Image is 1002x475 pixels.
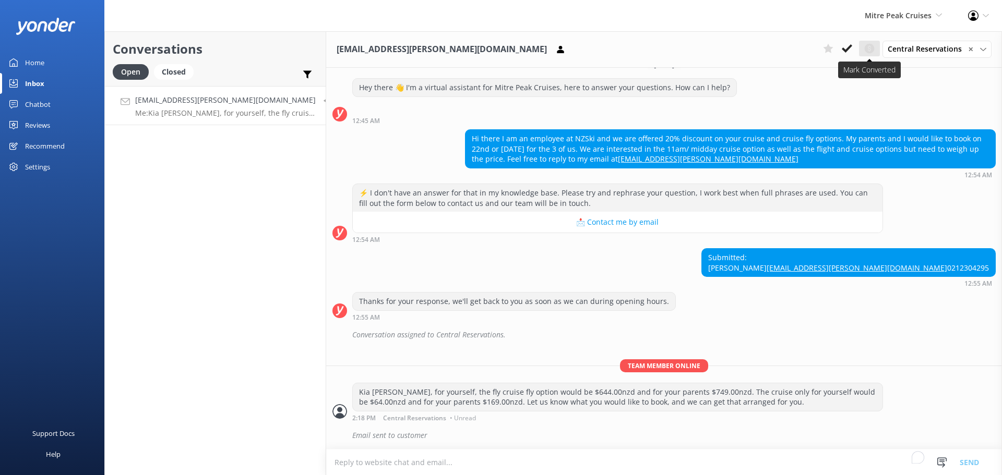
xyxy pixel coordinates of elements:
[154,64,194,80] div: Closed
[964,172,992,178] strong: 12:54 AM
[964,281,992,287] strong: 12:55 AM
[465,171,996,178] div: Oct 09 2025 12:54am (UTC +13:00) Pacific/Auckland
[154,66,199,77] a: Closed
[466,130,995,168] div: Hi there I am an employee at NZSki and we are offered 20% discount on your cruise and cruise fly ...
[113,64,149,80] div: Open
[352,313,676,321] div: Oct 09 2025 12:55am (UTC +13:00) Pacific/Auckland
[620,359,708,372] span: Team member online
[352,314,380,321] strong: 12:55 AM
[618,154,798,164] a: [EMAIL_ADDRESS][PERSON_NAME][DOMAIN_NAME]
[135,108,316,118] p: Me: Kia [PERSON_NAME], for yourself, the fly cruise fly option would be $644.00nzd and for your p...
[25,52,44,73] div: Home
[702,249,995,276] div: Submitted: [PERSON_NAME] 0212304295
[353,293,675,310] div: Thanks for your response, we'll get back to you as soon as we can during opening hours.
[326,449,1002,475] textarea: To enrich screen reader interactions, please activate Accessibility in Grammarly extension settings
[888,43,968,55] span: Central Reservations
[113,66,154,77] a: Open
[383,415,446,421] span: Central Reservations
[25,73,44,94] div: Inbox
[352,237,380,243] strong: 12:54 AM
[701,279,996,287] div: Oct 09 2025 12:55am (UTC +13:00) Pacific/Auckland
[352,326,996,344] div: Conversation assigned to Central Reservations.
[113,39,318,59] h2: Conversations
[352,118,380,124] strong: 12:45 AM
[25,94,51,115] div: Chatbot
[352,117,737,124] div: Oct 09 2025 12:45am (UTC +13:00) Pacific/Auckland
[882,41,992,57] div: Assign User
[353,212,882,233] button: 📩 Contact me by email
[25,156,50,177] div: Settings
[135,94,316,106] h4: [EMAIL_ADDRESS][PERSON_NAME][DOMAIN_NAME]
[353,79,736,96] div: Hey there 👋 I'm a virtual assistant for Mitre Peak Cruises, here to answer your questions. How ca...
[865,10,932,20] span: Mitre Peak Cruises
[353,383,882,411] div: Kia [PERSON_NAME], for yourself, the fly cruise fly option would be $644.00nzd and for your paren...
[968,44,973,54] span: ✕
[25,136,65,156] div: Recommend
[16,18,76,35] img: yonder-white-logo.png
[46,444,61,465] div: Help
[450,415,476,421] span: • Unread
[767,263,947,273] a: [EMAIL_ADDRESS][PERSON_NAME][DOMAIN_NAME]
[352,414,883,421] div: Oct 09 2025 02:18pm (UTC +13:00) Pacific/Auckland
[25,115,50,136] div: Reviews
[353,184,882,212] div: ⚡ I don't have an answer for that in my knowledge base. Please try and rephrase your question, I ...
[332,326,996,344] div: 2025-10-09T01:11:43.636
[352,415,376,421] strong: 2:18 PM
[352,427,996,444] div: Email sent to customer
[105,86,326,125] a: [EMAIL_ADDRESS][PERSON_NAME][DOMAIN_NAME]Me:Kia [PERSON_NAME], for yourself, the fly cruise fly o...
[352,236,883,243] div: Oct 09 2025 12:54am (UTC +13:00) Pacific/Auckland
[332,427,996,444] div: 2025-10-09T01:22:21.965
[32,423,75,444] div: Support Docs
[337,43,547,56] h3: [EMAIL_ADDRESS][PERSON_NAME][DOMAIN_NAME]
